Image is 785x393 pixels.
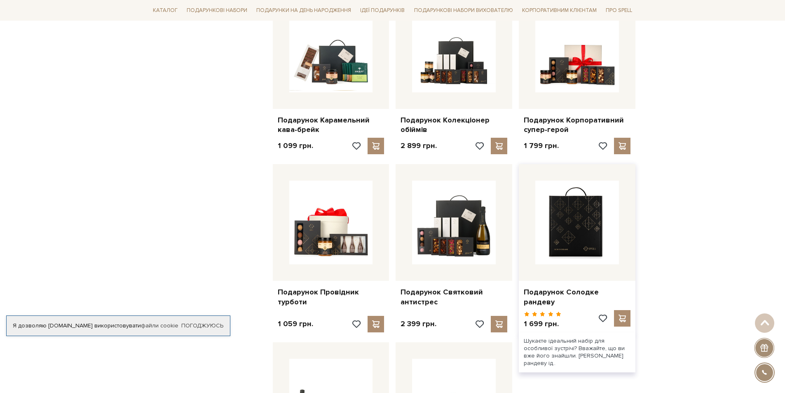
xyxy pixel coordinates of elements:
p: 1 059 грн. [278,319,313,329]
p: 2 399 грн. [401,319,436,329]
a: Подарункові набори [183,4,251,17]
a: Про Spell [602,4,635,17]
img: Подарунок Солодке рандеву [535,181,619,264]
div: Я дозволяю [DOMAIN_NAME] використовувати [7,322,230,329]
p: 1 799 грн. [524,141,559,151]
a: Подарунок Карамельний кава-брейк [278,115,384,135]
p: 1 099 грн. [278,141,313,151]
a: Погоджуюсь [181,322,223,329]
a: Подарункові набори вихователю [411,3,516,17]
a: Подарунок Колекціонер обіймів [401,115,507,135]
a: Ідеї подарунків [357,4,408,17]
a: файли cookie [141,322,178,329]
a: Каталог [150,4,181,17]
a: Подарунок Солодке рандеву [524,287,630,307]
div: Шукаєте ідеальний набір для особливої зустрічі? Вважайте, що ви вже його знайшли. [PERSON_NAME] р... [519,332,635,372]
a: Подарунок Корпоративний супер-герой [524,115,630,135]
p: 1 699 грн. [524,319,561,329]
a: Подарунок Святковий антистрес [401,287,507,307]
a: Подарунок Провідник турботи [278,287,384,307]
a: Подарунки на День народження [253,4,354,17]
p: 2 899 грн. [401,141,437,151]
a: Корпоративним клієнтам [519,3,600,17]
